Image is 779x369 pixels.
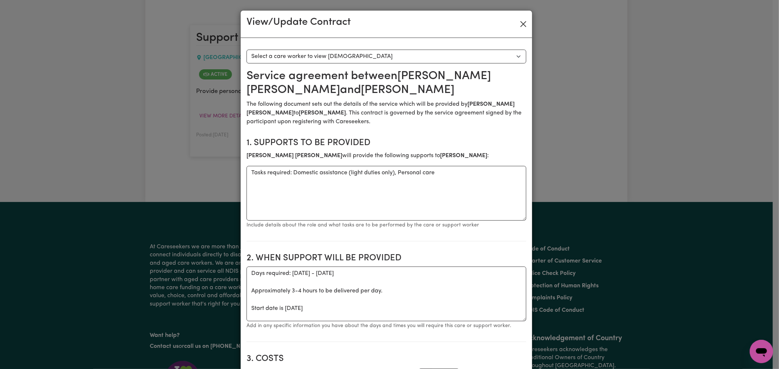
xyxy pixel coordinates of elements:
[247,354,526,364] h2: 3. Costs
[299,110,346,116] b: [PERSON_NAME]
[247,153,342,159] b: [PERSON_NAME] [PERSON_NAME]
[247,151,526,160] p: will provide the following supports to :
[247,166,526,221] textarea: Tasks required: Domestic assistance (light duties only), Personal care
[247,222,479,228] small: Include details about the role and what tasks are to be performed by the care or support worker
[750,340,773,363] iframe: Button to launch messaging window
[247,267,526,321] textarea: Days required: [DATE] - [DATE] Approximately 3-4 hours to be delivered per day. Start date is [DATE]
[440,153,487,159] b: [PERSON_NAME]
[247,323,511,329] small: Add in any specific information you have about the days and times you will require this care or s...
[247,69,526,97] h2: Service agreement between [PERSON_NAME] [PERSON_NAME] and [PERSON_NAME]
[247,138,526,148] h2: 1. Supports to be provided
[247,16,351,29] h3: View/Update Contract
[518,18,529,30] button: Close
[247,100,526,126] p: The following document sets out the details of the service which will be provided by to . This co...
[247,253,526,264] h2: 2. When support will be provided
